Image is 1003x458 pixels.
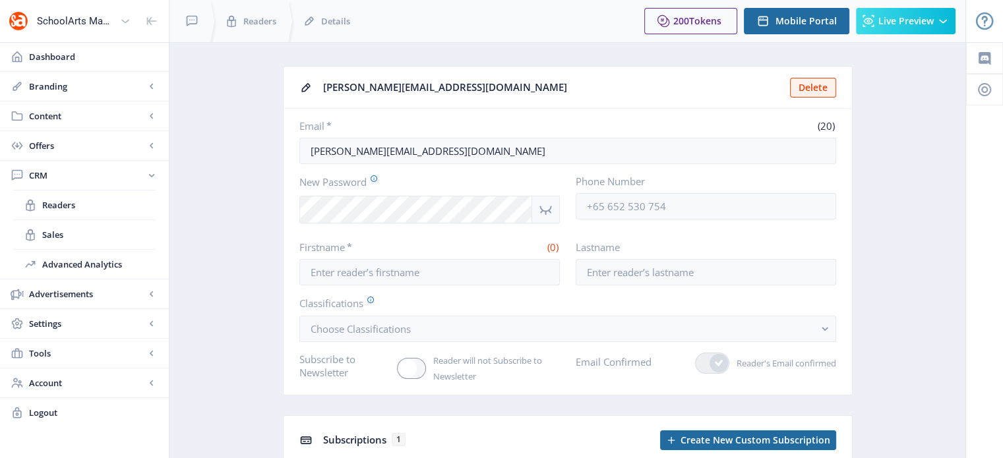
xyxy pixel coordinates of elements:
[13,190,156,219] a: Readers
[775,16,837,26] span: Mobile Portal
[13,250,156,279] a: Advanced Analytics
[299,138,836,164] input: Enter reader’s email
[243,14,276,28] span: Readers
[744,8,849,34] button: Mobile Portal
[689,14,721,27] span: Tokens
[13,220,156,249] a: Sales
[790,78,836,98] button: Delete
[299,353,387,379] label: Subscribe to Newsletter
[29,347,145,360] span: Tools
[8,11,29,32] img: properties.app_icon.png
[42,198,156,212] span: Readers
[29,169,145,182] span: CRM
[29,139,145,152] span: Offers
[426,353,560,384] span: Reader will not Subscribe to Newsletter
[644,8,737,34] button: 200Tokens
[42,258,156,271] span: Advanced Analytics
[299,119,562,132] label: Email
[532,196,560,223] nb-icon: Show password
[576,259,836,285] input: Enter reader’s lastname
[878,16,934,26] span: Live Preview
[42,228,156,241] span: Sales
[299,259,560,285] input: Enter reader’s firstname
[299,296,826,310] label: Classifications
[29,109,145,123] span: Content
[29,80,145,93] span: Branding
[321,14,350,28] span: Details
[729,355,836,371] span: Reader's Email confirmed
[323,77,782,98] div: [PERSON_NAME][EMAIL_ADDRESS][DOMAIN_NAME]
[856,8,956,34] button: Live Preview
[816,119,836,132] span: (20)
[299,175,549,189] label: New Password
[576,193,836,219] input: +65 652 530 754
[29,287,145,301] span: Advertisements
[576,353,652,371] label: Email Confirmed
[29,406,158,419] span: Logout
[299,316,836,342] button: Choose Classifications
[37,7,115,36] div: SchoolArts Magazine
[29,50,158,63] span: Dashboard
[545,241,560,254] span: (0)
[311,322,411,335] span: Choose Classifications
[29,376,145,389] span: Account
[576,175,826,188] label: Phone Number
[576,241,826,254] label: Lastname
[299,241,425,254] label: Firstname
[29,317,145,330] span: Settings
